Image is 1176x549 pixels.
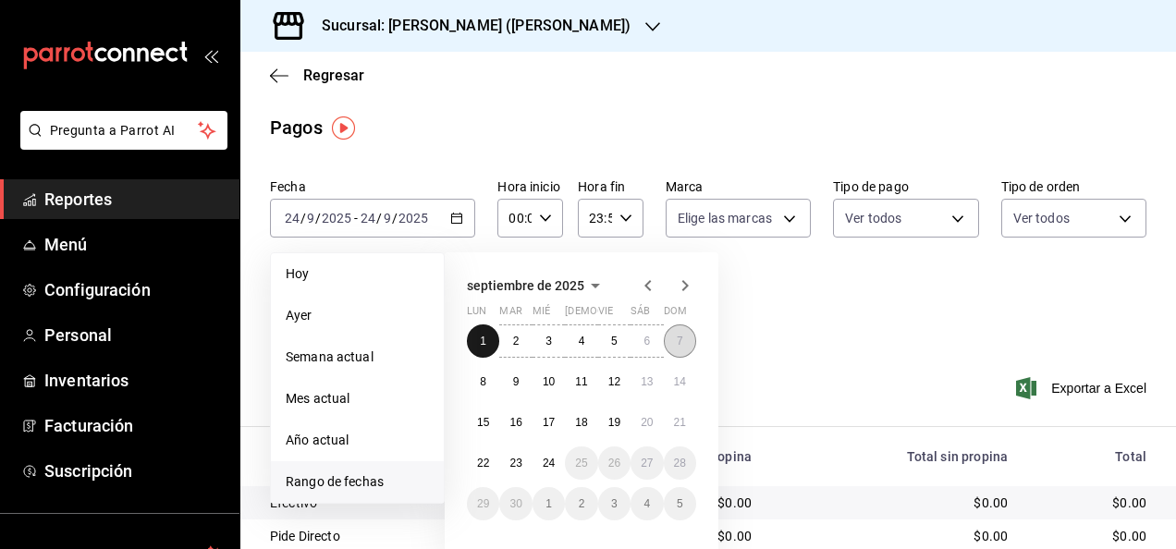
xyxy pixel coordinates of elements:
abbr: 9 de septiembre de 2025 [513,375,520,388]
abbr: martes [499,305,521,324]
div: $0.00 [1037,527,1146,545]
button: 17 de septiembre de 2025 [533,406,565,439]
button: 30 de septiembre de 2025 [499,487,532,520]
span: Rango de fechas [286,472,429,492]
abbr: 16 de septiembre de 2025 [509,416,521,429]
h3: Sucursal: [PERSON_NAME] ([PERSON_NAME]) [307,15,631,37]
label: Tipo de orden [1001,180,1146,193]
abbr: 24 de septiembre de 2025 [543,457,555,470]
abbr: 5 de septiembre de 2025 [611,335,618,348]
span: Pregunta a Parrot AI [50,121,199,140]
button: 6 de septiembre de 2025 [631,324,663,358]
abbr: 8 de septiembre de 2025 [480,375,486,388]
span: Elige las marcas [678,209,772,227]
span: Reportes [44,187,225,212]
button: 5 de septiembre de 2025 [598,324,631,358]
abbr: jueves [565,305,674,324]
abbr: 26 de septiembre de 2025 [608,457,620,470]
button: 29 de septiembre de 2025 [467,487,499,520]
span: / [315,211,321,226]
abbr: 21 de septiembre de 2025 [674,416,686,429]
abbr: 15 de septiembre de 2025 [477,416,489,429]
label: Tipo de pago [833,180,978,193]
span: Personal [44,323,225,348]
div: Total sin propina [781,449,1008,464]
div: Pagos [270,114,323,141]
abbr: 30 de septiembre de 2025 [509,497,521,510]
abbr: viernes [598,305,613,324]
button: 10 de septiembre de 2025 [533,365,565,398]
abbr: 3 de octubre de 2025 [611,497,618,510]
img: Tooltip marker [332,116,355,140]
abbr: 14 de septiembre de 2025 [674,375,686,388]
input: -- [306,211,315,226]
div: Total [1037,449,1146,464]
button: 24 de septiembre de 2025 [533,446,565,480]
button: 26 de septiembre de 2025 [598,446,631,480]
abbr: 25 de septiembre de 2025 [575,457,587,470]
button: 4 de septiembre de 2025 [565,324,597,358]
span: Facturación [44,413,225,438]
span: Menú [44,232,225,257]
button: 25 de septiembre de 2025 [565,446,597,480]
span: / [300,211,306,226]
abbr: domingo [664,305,687,324]
abbr: sábado [631,305,650,324]
abbr: 7 de septiembre de 2025 [677,335,683,348]
button: Exportar a Excel [1020,377,1146,399]
button: open_drawer_menu [203,48,218,63]
button: 23 de septiembre de 2025 [499,446,532,480]
span: Año actual [286,431,429,450]
abbr: 4 de octubre de 2025 [643,497,650,510]
abbr: 6 de septiembre de 2025 [643,335,650,348]
div: $0.00 [1037,494,1146,512]
span: - [354,211,358,226]
abbr: 20 de septiembre de 2025 [641,416,653,429]
button: 21 de septiembre de 2025 [664,406,696,439]
button: 1 de septiembre de 2025 [467,324,499,358]
button: 11 de septiembre de 2025 [565,365,597,398]
input: -- [383,211,392,226]
button: Regresar [270,67,364,84]
button: 2 de septiembre de 2025 [499,324,532,358]
span: Hoy [286,264,429,284]
span: Suscripción [44,458,225,483]
abbr: 28 de septiembre de 2025 [674,457,686,470]
span: Configuración [44,277,225,302]
abbr: 22 de septiembre de 2025 [477,457,489,470]
button: 27 de septiembre de 2025 [631,446,663,480]
span: / [376,211,382,226]
button: 28 de septiembre de 2025 [664,446,696,480]
span: / [392,211,398,226]
button: 12 de septiembre de 2025 [598,365,631,398]
button: Pregunta a Parrot AI [20,111,227,150]
label: Marca [666,180,811,193]
button: 13 de septiembre de 2025 [631,365,663,398]
div: $0.00 [781,527,1008,545]
button: 1 de octubre de 2025 [533,487,565,520]
input: ---- [321,211,352,226]
label: Hora fin [578,180,643,193]
div: $0.00 [781,494,1008,512]
abbr: miércoles [533,305,550,324]
button: 4 de octubre de 2025 [631,487,663,520]
abbr: 11 de septiembre de 2025 [575,375,587,388]
abbr: 2 de septiembre de 2025 [513,335,520,348]
abbr: 5 de octubre de 2025 [677,497,683,510]
button: 8 de septiembre de 2025 [467,365,499,398]
button: 20 de septiembre de 2025 [631,406,663,439]
abbr: 23 de septiembre de 2025 [509,457,521,470]
abbr: 12 de septiembre de 2025 [608,375,620,388]
input: ---- [398,211,429,226]
button: 3 de septiembre de 2025 [533,324,565,358]
span: Mes actual [286,389,429,409]
abbr: 10 de septiembre de 2025 [543,375,555,388]
button: 18 de septiembre de 2025 [565,406,597,439]
span: Ver todos [1013,209,1070,227]
abbr: 29 de septiembre de 2025 [477,497,489,510]
abbr: 4 de septiembre de 2025 [579,335,585,348]
button: septiembre de 2025 [467,274,606,297]
span: septiembre de 2025 [467,278,584,293]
